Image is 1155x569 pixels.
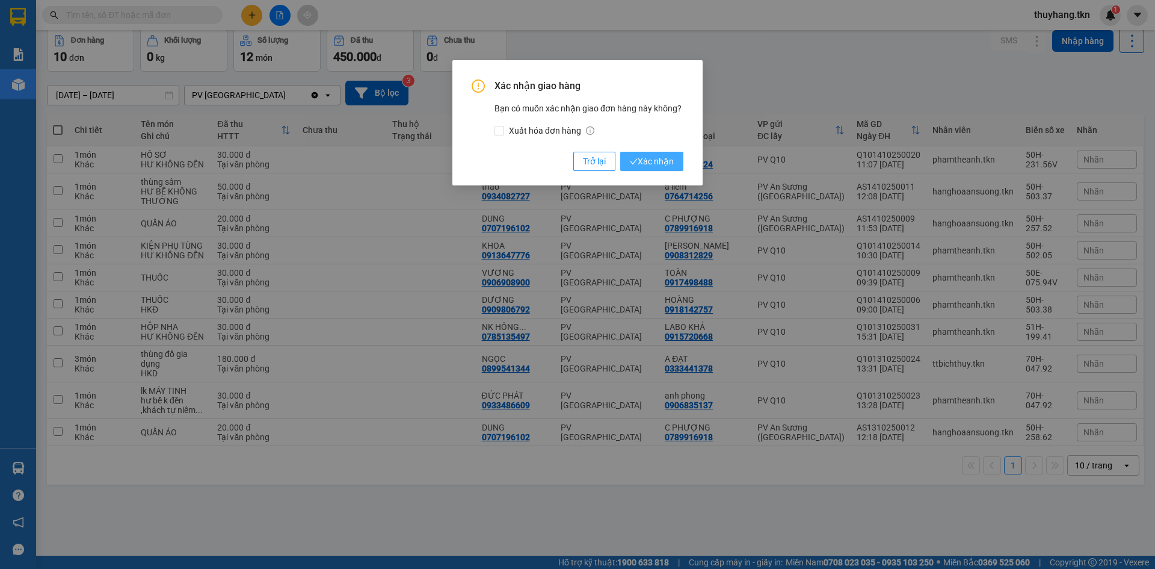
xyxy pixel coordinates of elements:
span: info-circle [586,126,594,135]
li: Hotline: 1900 8153 [112,45,503,60]
img: logo.jpg [15,15,75,75]
span: check [630,158,638,166]
span: Xác nhận [630,155,674,168]
span: Xác nhận giao hàng [494,79,683,93]
span: Xuất hóa đơn hàng [504,124,599,137]
span: Trở lại [583,155,606,168]
span: exclamation-circle [472,79,485,93]
button: Trở lại [573,152,615,171]
b: GỬI : PV [GEOGRAPHIC_DATA] [15,87,179,128]
button: checkXác nhận [620,152,683,171]
li: [STREET_ADDRESS][PERSON_NAME]. [GEOGRAPHIC_DATA], Tỉnh [GEOGRAPHIC_DATA] [112,30,503,45]
div: Bạn có muốn xác nhận giao đơn hàng này không? [494,102,683,137]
